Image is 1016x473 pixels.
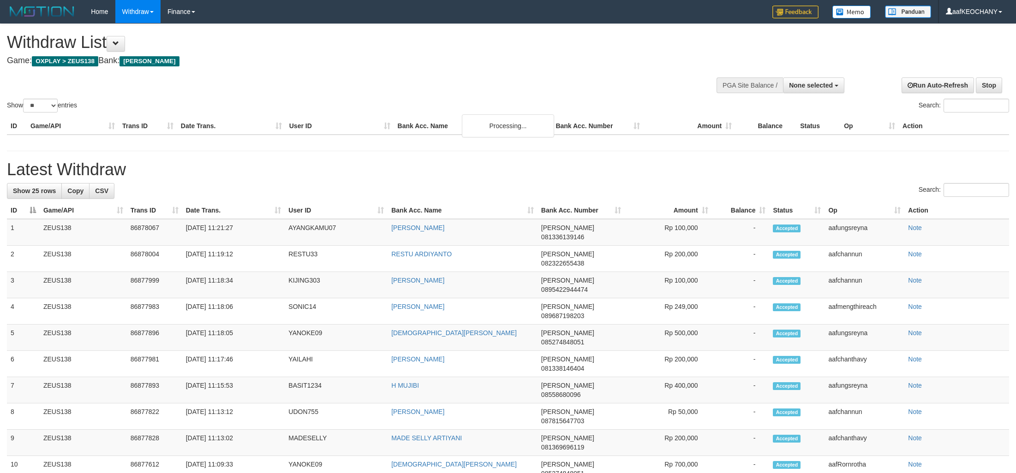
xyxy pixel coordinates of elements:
[541,277,594,284] span: [PERSON_NAME]
[541,408,594,415] span: [PERSON_NAME]
[825,325,904,351] td: aafungsreyna
[182,246,285,272] td: [DATE] 11:19:12
[285,430,388,456] td: MADESELLY
[7,272,40,298] td: 3
[825,219,904,246] td: aafungsreyna
[908,303,922,310] a: Note
[541,233,584,241] span: Copy 081336139146 to clipboard
[789,82,833,89] span: None selected
[40,202,127,219] th: Game/API: activate to sort column ascending
[7,160,1009,179] h1: Latest Withdraw
[127,377,182,403] td: 86877893
[625,272,712,298] td: Rp 100,000
[908,250,922,258] a: Note
[944,183,1009,197] input: Search:
[27,118,119,135] th: Game/API
[40,272,127,298] td: ZEUS138
[541,443,584,451] span: Copy 081369696119 to clipboard
[783,77,844,93] button: None selected
[908,408,922,415] a: Note
[908,461,922,468] a: Note
[541,365,584,372] span: Copy 081338146404 to clipboard
[773,408,801,416] span: Accepted
[285,272,388,298] td: KIJING303
[40,377,127,403] td: ZEUS138
[538,202,625,219] th: Bank Acc. Number: activate to sort column ascending
[40,246,127,272] td: ZEUS138
[644,118,735,135] th: Amount
[541,260,584,267] span: Copy 082322655438 to clipboard
[712,325,770,351] td: -
[391,461,517,468] a: [DEMOGRAPHIC_DATA][PERSON_NAME]
[712,202,770,219] th: Balance: activate to sort column ascending
[541,417,584,425] span: Copy 087815647703 to clipboard
[825,430,904,456] td: aafchanthavy
[899,118,1009,135] th: Action
[127,246,182,272] td: 86878004
[119,118,177,135] th: Trans ID
[7,183,62,199] a: Show 25 rows
[712,351,770,377] td: -
[840,118,899,135] th: Op
[908,329,922,337] a: Note
[32,56,98,66] span: OXPLAY > ZEUS138
[286,118,394,135] th: User ID
[625,351,712,377] td: Rp 200,000
[391,303,444,310] a: [PERSON_NAME]
[285,298,388,325] td: SONIC14
[182,325,285,351] td: [DATE] 11:18:05
[541,286,588,293] span: Copy 0895422944474 to clipboard
[394,118,552,135] th: Bank Acc. Name
[625,298,712,325] td: Rp 249,000
[541,312,584,319] span: Copy 089687198203 to clipboard
[625,377,712,403] td: Rp 400,000
[541,303,594,310] span: [PERSON_NAME]
[541,250,594,258] span: [PERSON_NAME]
[541,391,581,398] span: Copy 08558680096 to clipboard
[285,202,388,219] th: User ID: activate to sort column ascending
[182,219,285,246] td: [DATE] 11:21:27
[773,251,801,259] span: Accepted
[67,187,84,195] span: Copy
[552,118,644,135] th: Bank Acc. Number
[285,246,388,272] td: RESTU33
[944,99,1009,112] input: Search:
[625,202,712,219] th: Amount: activate to sort column ascending
[7,118,27,135] th: ID
[127,325,182,351] td: 86877896
[285,219,388,246] td: AYANGKAMU07
[7,33,668,52] h1: Withdraw List
[825,298,904,325] td: aafmengthireach
[40,298,127,325] td: ZEUS138
[712,272,770,298] td: -
[61,183,90,199] a: Copy
[976,77,1002,93] a: Stop
[825,351,904,377] td: aafchanthavy
[769,202,825,219] th: Status: activate to sort column ascending
[625,403,712,430] td: Rp 50,000
[919,183,1009,197] label: Search:
[825,377,904,403] td: aafungsreyna
[391,224,444,231] a: [PERSON_NAME]
[182,351,285,377] td: [DATE] 11:17:46
[391,408,444,415] a: [PERSON_NAME]
[391,355,444,363] a: [PERSON_NAME]
[7,430,40,456] td: 9
[919,99,1009,112] label: Search:
[712,219,770,246] td: -
[902,77,974,93] a: Run Auto-Refresh
[182,403,285,430] td: [DATE] 11:13:12
[182,377,285,403] td: [DATE] 11:15:53
[285,403,388,430] td: UDON755
[182,430,285,456] td: [DATE] 11:13:02
[391,382,419,389] a: H MUJIBI
[625,246,712,272] td: Rp 200,000
[825,246,904,272] td: aafchannun
[7,377,40,403] td: 7
[7,219,40,246] td: 1
[7,5,77,18] img: MOTION_logo.png
[773,382,801,390] span: Accepted
[712,430,770,456] td: -
[773,277,801,285] span: Accepted
[717,77,783,93] div: PGA Site Balance /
